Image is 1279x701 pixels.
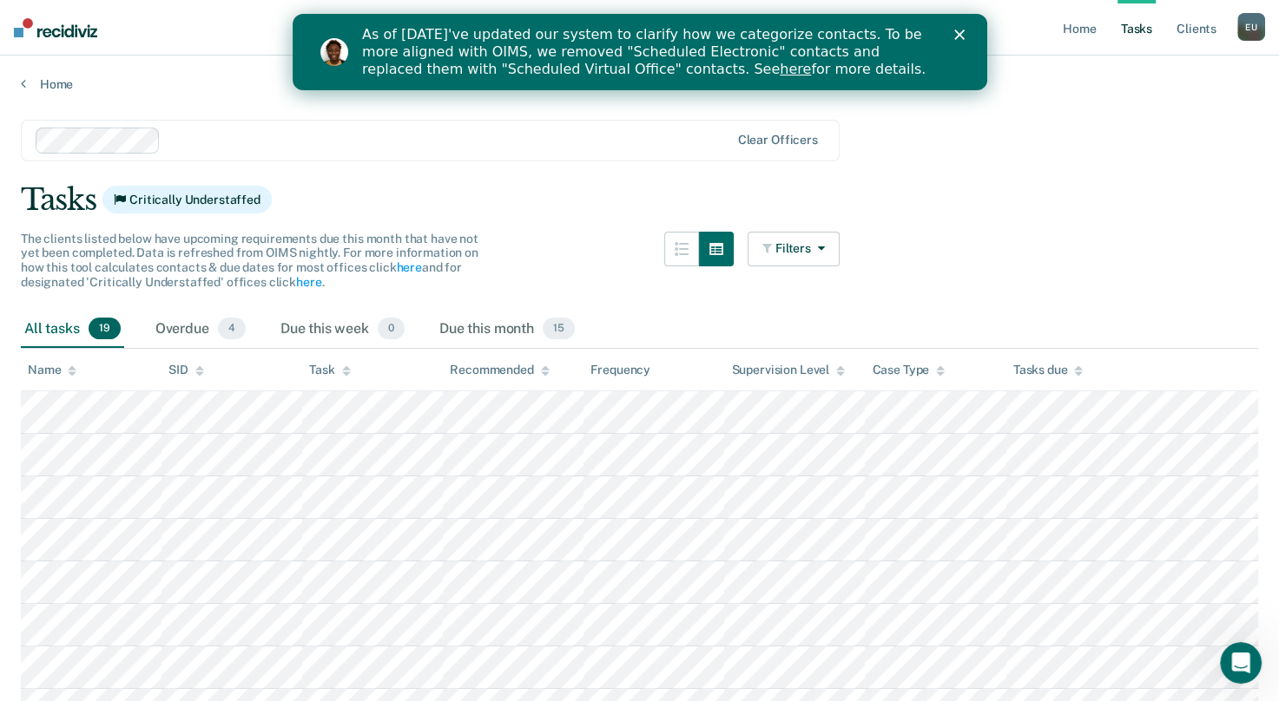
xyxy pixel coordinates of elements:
span: 15 [543,318,575,340]
span: The clients listed below have upcoming requirements due this month that have not yet been complet... [21,232,478,289]
div: Overdue4 [152,311,249,349]
div: Close [662,16,679,26]
div: E U [1237,13,1265,41]
div: Due this month15 [436,311,578,349]
div: Recommended [450,363,549,377]
button: EU [1237,13,1265,41]
iframe: Intercom live chat banner [293,14,987,90]
button: Filters [748,232,840,266]
span: 4 [218,318,246,340]
a: here [487,47,518,63]
a: Home [21,76,1258,92]
div: Task [309,363,350,377]
span: Critically Understaffed [102,186,272,213]
div: SID [168,363,204,377]
a: here [296,275,321,289]
img: Recidiviz [14,18,97,37]
span: 0 [378,318,405,340]
div: Due this week0 [277,311,408,349]
div: Tasks [21,182,1258,218]
div: Supervision Level [731,363,845,377]
div: Tasks due [1013,363,1084,377]
iframe: Intercom live chat [1220,642,1262,684]
div: Name [28,363,76,377]
div: Clear officers [738,133,818,147]
span: 19 [89,318,121,340]
div: Frequency [590,363,650,377]
div: All tasks19 [21,311,124,349]
a: here [396,260,421,274]
div: Case Type [872,363,945,377]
